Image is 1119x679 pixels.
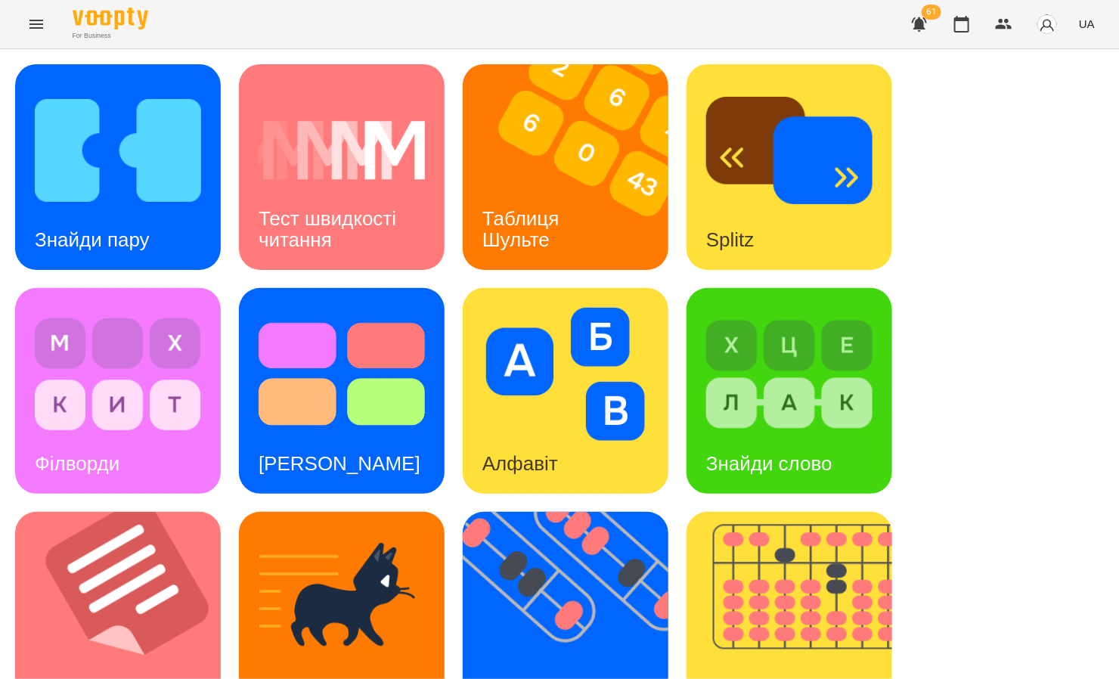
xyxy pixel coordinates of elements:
a: Знайди словоЗнайди слово [687,288,892,494]
a: Знайди паруЗнайди пару [15,64,221,270]
a: АлфавітАлфавіт [463,288,668,494]
img: avatar_s.png [1037,14,1058,35]
h3: Знайди пару [35,228,150,251]
h3: Таблиця Шульте [482,207,565,250]
button: Menu [18,6,54,42]
img: Алфавіт [482,308,649,441]
img: Філворди [35,308,201,441]
img: Voopty Logo [73,8,148,29]
img: Кіберкішка [259,532,425,665]
a: SplitzSplitz [687,64,892,270]
button: UA [1073,10,1101,38]
img: Знайди пару [35,84,201,217]
a: ФілвордиФілворди [15,288,221,494]
h3: Філворди [35,452,119,475]
img: Тест Струпа [259,308,425,441]
a: Таблиця ШультеТаблиця Шульте [463,64,668,270]
h3: Splitz [706,228,755,251]
h3: Тест швидкості читання [259,207,401,250]
span: 61 [922,5,941,20]
img: Знайди слово [706,308,873,441]
img: Splitz [706,84,873,217]
h3: Алфавіт [482,452,558,475]
a: Тест швидкості читанняТест швидкості читання [239,64,445,270]
img: Тест швидкості читання [259,84,425,217]
span: For Business [73,31,148,41]
img: Таблиця Шульте [463,64,687,270]
span: UA [1079,16,1095,32]
h3: Знайди слово [706,452,832,475]
h3: [PERSON_NAME] [259,452,420,475]
a: Тест Струпа[PERSON_NAME] [239,288,445,494]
